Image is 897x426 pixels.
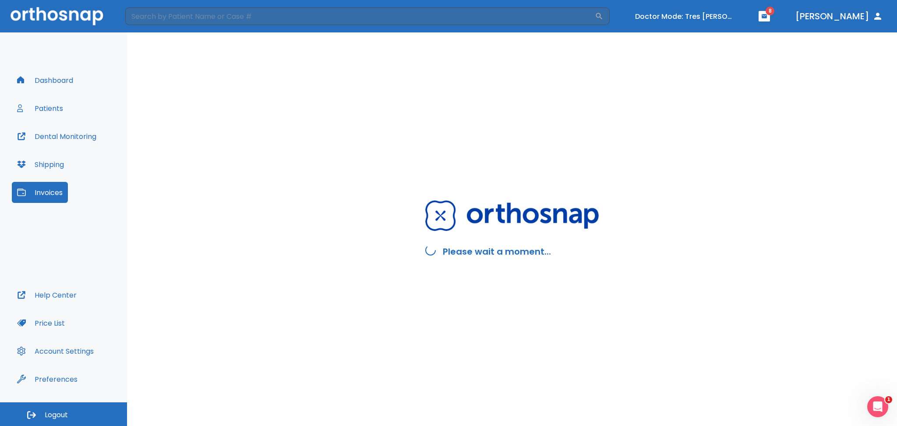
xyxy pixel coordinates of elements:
button: Help Center [12,284,82,305]
button: Dental Monitoring [12,126,102,147]
button: Preferences [12,369,83,390]
button: Account Settings [12,341,99,362]
iframe: Intercom live chat [867,396,888,417]
img: Orthosnap [11,7,103,25]
button: Price List [12,312,70,334]
button: Shipping [12,154,69,175]
button: Invoices [12,182,68,203]
span: 1 [885,396,892,403]
button: [PERSON_NAME] [792,8,886,24]
button: Doctor Mode: Tres [PERSON_NAME] [632,9,737,24]
input: Search by Patient Name or Case # [125,7,595,25]
button: Dashboard [12,70,78,91]
button: Patients [12,98,68,119]
span: 8 [766,7,774,15]
span: Logout [45,410,68,420]
h2: Please wait a moment... [443,245,551,258]
img: Orthosnap [425,200,599,231]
